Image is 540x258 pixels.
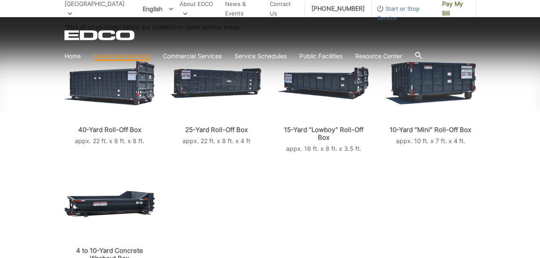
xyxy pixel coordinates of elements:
[299,51,342,61] a: Public Facilities
[64,126,155,134] p: 40-Yard Roll-Off Box
[64,61,155,105] img: roll-off-40-yard.png
[355,51,402,61] a: Resource Center
[385,62,476,105] img: roll-off-mini.png
[385,136,476,146] p: appx. 10 ft. x 7 ft. x 4 ft.
[278,126,369,141] p: 15-Yard “Lowboy” Roll-Off Box
[163,51,222,61] a: Commercial Services
[136,2,180,16] span: English
[278,144,369,153] p: appx. 16 ft. x 8 ft. x 3.5 ft.
[278,67,369,99] img: roll-off-lowboy.png
[171,126,262,134] p: 25-Yard Roll-Off Box
[385,126,476,134] p: 10-Yard “Mini” Roll-Off Box
[64,30,136,40] a: EDCD logo. Return to the homepage.
[64,191,155,217] img: roll-off-concrete.png
[171,68,262,98] img: roll-off-25-yard.png
[94,51,150,61] a: Residential Services
[171,136,262,146] p: appx. 22 ft. x 8 ft. x 4 ft
[235,51,287,61] a: Service Schedules
[64,51,81,61] a: Home
[64,136,155,146] p: appx. 22 ft. x 8 ft. x 8 ft.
